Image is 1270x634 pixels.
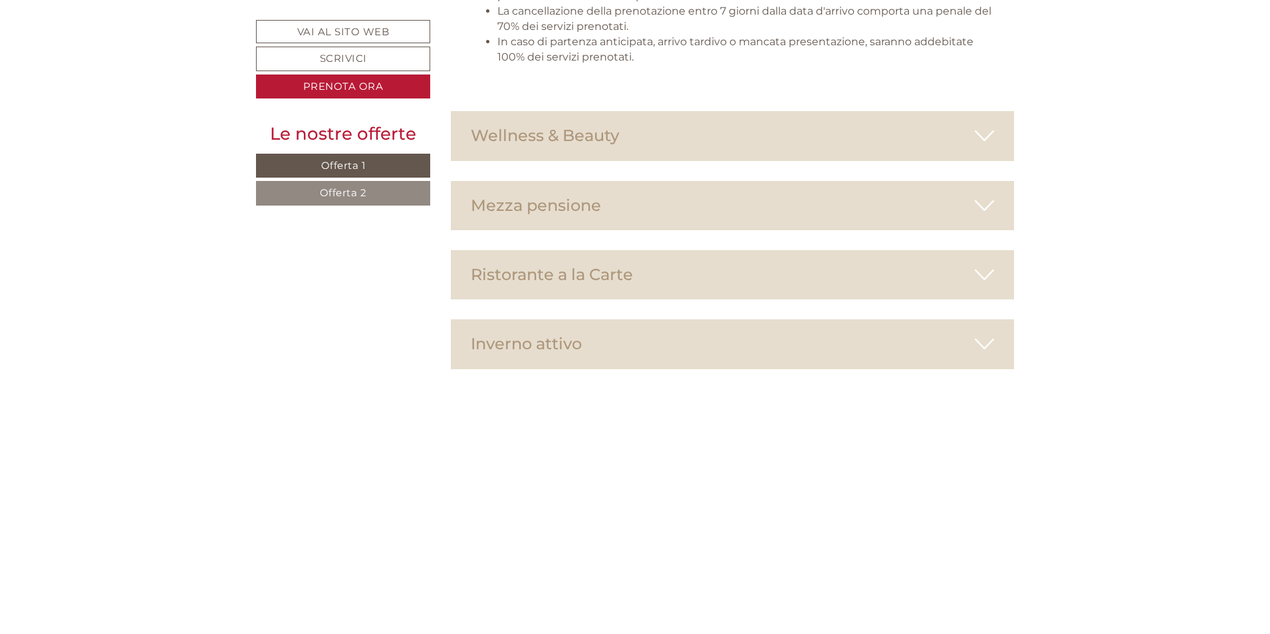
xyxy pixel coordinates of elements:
[451,181,1015,230] div: Mezza pensione
[321,159,366,172] span: Offerta 1
[10,36,229,77] div: Buon giorno, come possiamo aiutarla?
[256,20,430,43] a: Vai al sito web
[256,47,430,71] a: Scrivici
[229,10,295,33] div: martedì
[320,186,367,199] span: Offerta 2
[256,75,430,99] a: Prenota ora
[451,250,1015,299] div: Ristorante a la Carte
[451,319,1015,369] div: Inverno attivo
[256,122,430,146] div: Le nostre offerte
[20,65,223,74] small: 13:29
[497,5,991,33] span: La cancellazione della prenotazione entro 7 giorni dalla data d'arrivo comporta una penale del 70...
[451,111,1015,160] div: Wellness & Beauty
[497,35,973,63] span: In caso di partenza anticipata, arrivo tardivo o mancata presentazione, saranno addebitate 100% d...
[20,39,223,49] div: [GEOGRAPHIC_DATA]
[452,350,525,375] button: Invia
